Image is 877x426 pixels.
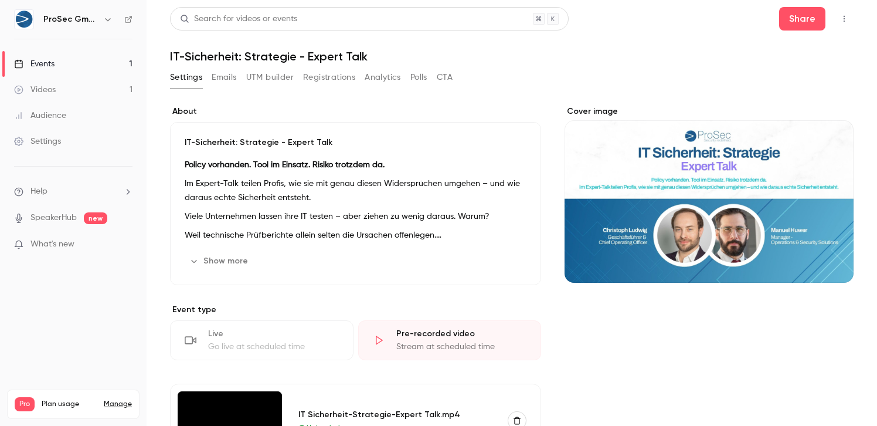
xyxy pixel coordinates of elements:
[246,68,294,87] button: UTM builder
[185,209,526,224] p: Viele Unternehmen lassen ihre IT testen – aber ziehen zu wenig daraus. Warum?
[185,177,526,205] p: Im Expert-Talk teilen Profis, wie sie mit genau diesen Widersprüchen umgehen – und wie daraus ech...
[565,106,854,283] section: Cover image
[437,68,453,87] button: CTA
[208,328,339,340] div: Live
[14,110,66,121] div: Audience
[104,400,132,409] a: Manage
[396,328,527,340] div: Pre-recorded video
[170,49,854,63] h1: IT-Sicherheit: Strategie - Expert Talk
[396,341,527,353] div: Stream at scheduled time
[185,252,255,271] button: Show more
[170,304,541,316] p: Event type
[15,10,33,29] img: ProSec GmbH
[30,212,77,224] a: SpeakerHub
[303,68,355,87] button: Registrations
[170,320,353,360] div: LiveGo live at scheduled time
[170,106,541,117] label: About
[15,397,35,411] span: Pro
[84,212,107,224] span: new
[212,68,236,87] button: Emails
[14,185,132,198] li: help-dropdown-opener
[565,106,854,117] label: Cover image
[358,320,542,360] div: Pre-recorded videoStream at scheduled time
[14,58,55,70] div: Events
[779,7,825,31] button: Share
[30,185,47,198] span: Help
[170,68,202,87] button: Settings
[14,136,61,147] div: Settings
[118,239,132,250] iframe: Noticeable Trigger
[14,84,56,96] div: Videos
[180,13,297,25] div: Search for videos or events
[365,68,401,87] button: Analytics
[42,400,97,409] span: Plan usage
[30,238,74,251] span: What's new
[185,137,526,148] p: IT-Sicherheit: Strategie - Expert Talk
[208,341,339,353] div: Go live at scheduled time
[298,408,494,421] div: IT Sicherheit-Strategie-Expert Talk.mp4
[185,228,526,242] p: Weil technische Prüfberichte allein selten die Ursachen offenlegen.
[43,13,98,25] h6: ProSec GmbH
[185,161,385,169] strong: Policy vorhanden. Tool im Einsatz. Risiko trotzdem da.
[410,68,427,87] button: Polls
